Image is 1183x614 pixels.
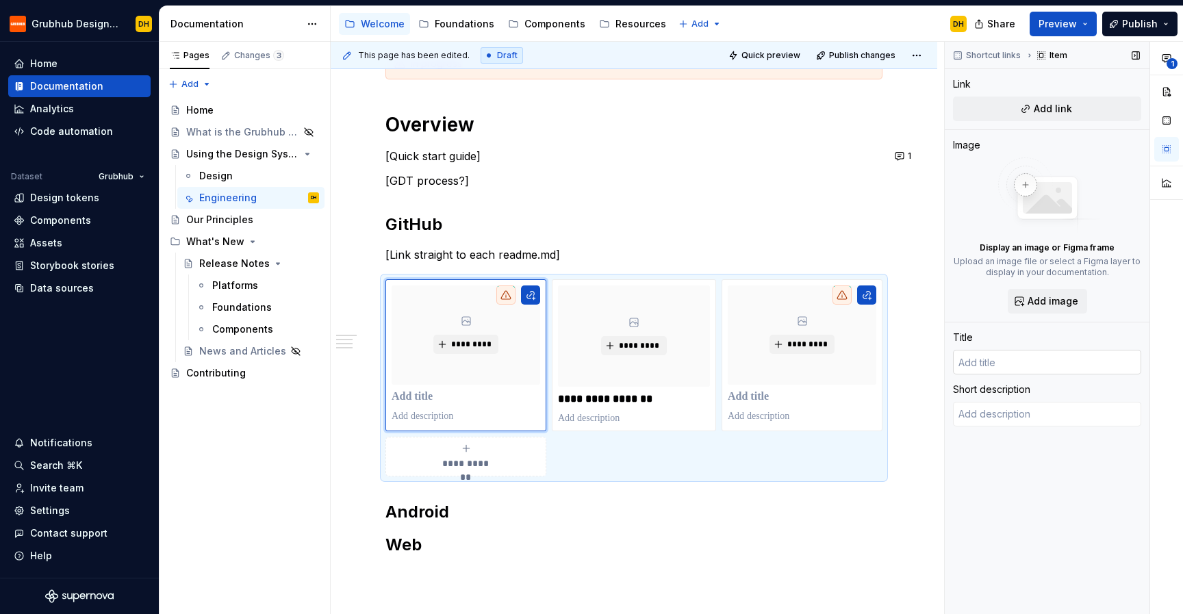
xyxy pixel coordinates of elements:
div: Data sources [30,281,94,295]
span: Preview [1039,17,1077,31]
span: 1 [1167,58,1178,69]
div: Notifications [30,436,92,450]
h2: Android [385,501,882,523]
div: Contact support [30,526,107,540]
button: Publish changes [812,46,902,65]
div: What's New [186,235,244,248]
div: Our Principles [186,213,253,227]
div: Contributing [186,366,246,380]
div: Grubhub Design System [31,17,119,31]
a: Resources [594,13,672,35]
div: Image [953,138,980,152]
span: Add [181,79,199,90]
span: Share [987,17,1015,31]
div: Design tokens [30,191,99,205]
div: Help [30,549,52,563]
div: Analytics [30,102,74,116]
div: Components [524,17,585,31]
a: Foundations [190,296,325,318]
h2: GitHub [385,214,882,235]
div: Title [953,331,973,344]
div: Invite team [30,481,84,495]
img: 4e8d6f31-f5cf-47b4-89aa-e4dec1dc0822.png [10,16,26,32]
button: Add [674,14,726,34]
button: 1 [891,146,917,166]
h2: Web [385,534,882,556]
span: Quick preview [741,50,800,61]
a: Welcome [339,13,410,35]
div: Welcome [361,17,405,31]
div: Documentation [170,17,300,31]
div: Dataset [11,171,42,182]
button: Add link [953,97,1141,121]
div: Resources [615,17,666,31]
div: Settings [30,504,70,517]
div: Search ⌘K [30,459,82,472]
a: Invite team [8,477,151,499]
button: Notifications [8,432,151,454]
div: Page tree [339,10,672,38]
a: Components [503,13,591,35]
button: Shortcut links [949,46,1027,65]
div: What is the Grubhub Design System? [186,125,299,139]
a: Components [8,209,151,231]
input: Add title [953,350,1141,374]
span: Shortcut links [966,50,1021,61]
button: Add [164,75,216,94]
a: What is the Grubhub Design System? [164,121,325,143]
p: Upload an image file or select a Figma layer to display in your documentation. [953,256,1141,278]
p: [Link straight to each readme.md] [385,246,882,263]
span: Add link [1034,102,1072,116]
button: Help [8,545,151,567]
a: Components [190,318,325,340]
div: Storybook stories [30,259,114,272]
div: Using the Design System [186,147,299,161]
button: Preview [1030,12,1097,36]
div: Components [212,322,273,336]
a: Home [8,53,151,75]
div: Code automation [30,125,113,138]
button: Publish [1102,12,1178,36]
span: 1 [908,151,911,162]
a: Assets [8,232,151,254]
a: Contributing [164,362,325,384]
a: Data sources [8,277,151,299]
button: Grubhub [92,167,151,186]
a: Foundations [413,13,500,35]
a: EngineeringDH [177,187,325,209]
button: Share [967,12,1024,36]
a: Platforms [190,274,325,296]
span: Add image [1028,294,1078,308]
div: DH [953,18,964,29]
button: Grubhub Design SystemDH [3,9,156,38]
div: Home [30,57,58,71]
button: Quick preview [724,46,806,65]
div: Changes [234,50,284,61]
div: Release Notes [199,257,270,270]
span: Publish [1122,17,1158,31]
div: DH [138,18,149,29]
a: News and Articles [177,340,325,362]
div: Link [953,77,971,91]
div: DH [311,191,316,205]
p: Display an image or Figma frame [980,242,1115,253]
h1: Overview [385,112,882,137]
span: Draft [497,50,518,61]
span: 3 [273,50,284,61]
div: What's New [164,231,325,253]
div: Home [186,103,214,117]
div: News and Articles [199,344,286,358]
div: Platforms [212,279,258,292]
a: Design [177,165,325,187]
button: Search ⌘K [8,455,151,476]
div: Engineering [199,191,257,205]
span: Add [691,18,709,29]
a: Analytics [8,98,151,120]
a: Supernova Logo [45,589,114,603]
div: Assets [30,236,62,250]
div: Page tree [164,99,325,384]
div: Foundations [212,300,272,314]
a: Home [164,99,325,121]
div: Components [30,214,91,227]
div: Design [199,169,233,183]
